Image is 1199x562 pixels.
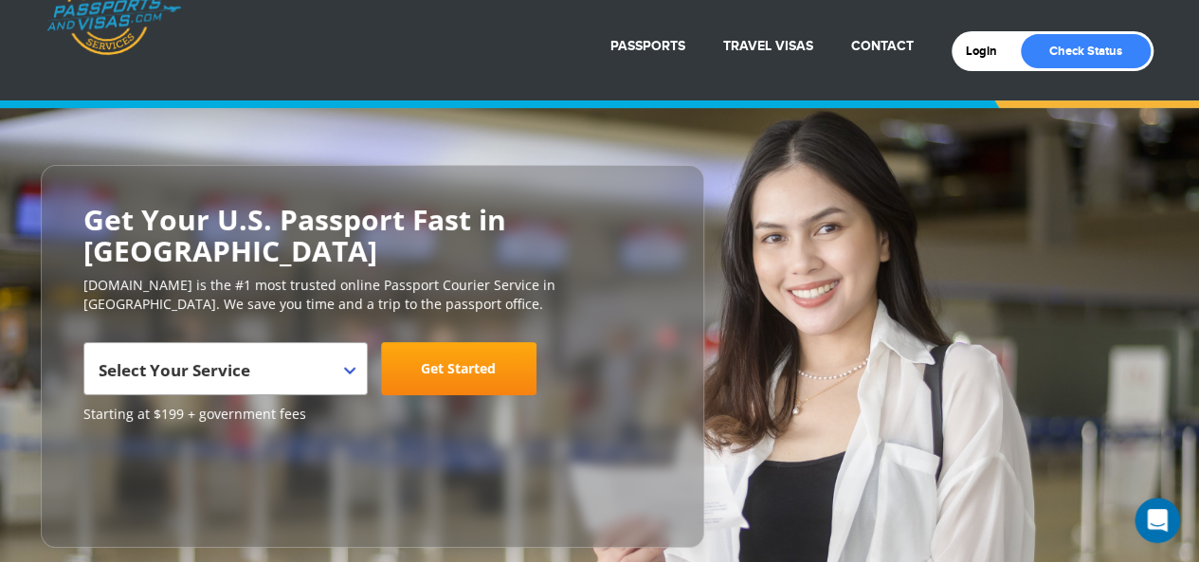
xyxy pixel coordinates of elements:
span: Select Your Service [83,342,368,395]
p: [DOMAIN_NAME] is the #1 most trusted online Passport Courier Service in [GEOGRAPHIC_DATA]. We sav... [83,276,662,314]
a: Get Started [381,342,536,395]
span: Select Your Service [99,359,250,381]
iframe: Intercom live chat [1135,498,1180,543]
a: Passports [610,38,685,54]
span: Starting at $199 + government fees [83,405,662,424]
a: Login [966,44,1010,59]
a: Contact [851,38,914,54]
a: Check Status [1021,34,1151,68]
a: Travel Visas [723,38,813,54]
h2: Get Your U.S. Passport Fast in [GEOGRAPHIC_DATA] [83,204,662,266]
span: Select Your Service [99,350,348,403]
iframe: Customer reviews powered by Trustpilot [83,433,226,528]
